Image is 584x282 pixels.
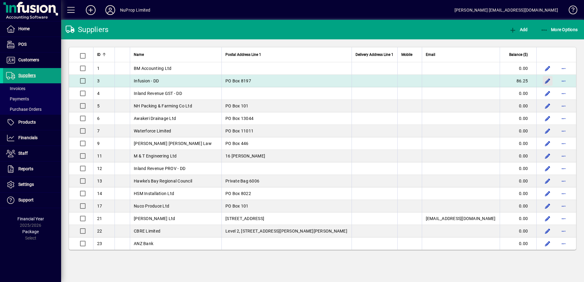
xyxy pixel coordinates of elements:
button: Edit [543,176,553,186]
button: Edit [543,114,553,123]
span: Infusion - DD [134,78,159,83]
td: 0.00 [500,150,536,162]
button: Edit [543,139,553,148]
a: Invoices [3,83,61,94]
span: Inland Revenue PROV - DD [134,166,185,171]
span: 3 [97,78,100,83]
span: 21 [97,216,102,221]
span: More Options [541,27,578,32]
span: Delivery Address Line 1 [356,51,393,58]
div: Suppliers [66,25,108,34]
span: PO Box 11011 [225,128,254,133]
span: Hawke's Bay Regional Council [134,179,192,183]
span: Financial Year [17,216,44,221]
span: Add [509,27,527,32]
span: Waterforce Limited [134,128,171,133]
span: 13 [97,179,102,183]
button: Edit [543,89,553,98]
span: Inland Revenue GST - DD [134,91,182,96]
span: Home [18,26,30,31]
button: Profile [100,5,120,16]
div: [PERSON_NAME] [EMAIL_ADDRESS][DOMAIN_NAME] [454,5,558,15]
div: Name [134,51,218,58]
button: More options [559,201,568,211]
button: More Options [539,24,579,35]
span: Reports [18,166,33,171]
span: Postal Address Line 1 [225,51,261,58]
a: Financials [3,130,61,146]
span: Private Bag 6006 [225,179,259,183]
a: Staff [3,146,61,161]
span: 4 [97,91,100,96]
span: M & T Engineering Ltd [134,154,177,158]
button: Edit [543,126,553,136]
button: More options [559,164,568,173]
button: More options [559,63,568,73]
div: ID [97,51,111,58]
span: Email [426,51,435,58]
span: POS [18,42,27,47]
span: Suppliers [18,73,36,78]
span: 5 [97,103,100,108]
span: 23 [97,241,102,246]
td: 0.00 [500,100,536,112]
button: Add [81,5,100,16]
span: Invoices [6,86,25,91]
span: 7 [97,128,100,133]
span: Payments [6,96,29,101]
button: Edit [543,214,553,223]
span: Staff [18,151,28,156]
button: Edit [543,201,553,211]
span: Awakeri Drainage Ltd [134,116,176,121]
button: More options [559,239,568,248]
span: Support [18,197,34,202]
span: PO Box 8197 [225,78,251,83]
span: 11 [97,154,102,158]
button: Add [508,24,529,35]
span: Settings [18,182,34,187]
button: More options [559,176,568,186]
span: 14 [97,191,102,196]
span: Balance ($) [509,51,528,58]
button: More options [559,89,568,98]
span: Nuco Produce Ltd [134,204,169,208]
span: Products [18,120,36,125]
button: Edit [543,239,553,248]
span: ANZ Bank [134,241,153,246]
span: NH Packing & Farming Co Ltd [134,103,192,108]
span: [STREET_ADDRESS] [225,216,264,221]
a: Customers [3,52,61,68]
td: 0.00 [500,237,536,250]
span: Financials [18,135,38,140]
a: POS [3,37,61,52]
span: HSM Installation Ltd [134,191,174,196]
span: CBRE Limited [134,229,160,233]
span: Name [134,51,144,58]
button: More options [559,214,568,223]
span: [PERSON_NAME] Ltd [134,216,175,221]
button: More options [559,126,568,136]
span: 12 [97,166,102,171]
td: 0.00 [500,125,536,137]
div: Email [426,51,496,58]
button: More options [559,114,568,123]
span: [EMAIL_ADDRESS][DOMAIN_NAME] [426,216,496,221]
span: 6 [97,116,100,121]
span: BM Accounting Ltd [134,66,171,71]
div: NuProp Limited [120,5,150,15]
td: 0.00 [500,137,536,150]
td: 0.00 [500,175,536,187]
span: PO Box 13044 [225,116,254,121]
button: More options [559,189,568,198]
span: 9 [97,141,100,146]
td: 0.00 [500,225,536,237]
td: 0.00 [500,212,536,225]
button: Edit [543,226,553,236]
button: Edit [543,76,553,86]
span: PO Box 101 [225,204,249,208]
span: PO Box 446 [225,141,249,146]
span: Level 2, [STREET_ADDRESS][PERSON_NAME][PERSON_NAME] [225,229,347,233]
td: 0.00 [500,112,536,125]
span: 16 [PERSON_NAME] [225,154,265,158]
button: More options [559,151,568,161]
